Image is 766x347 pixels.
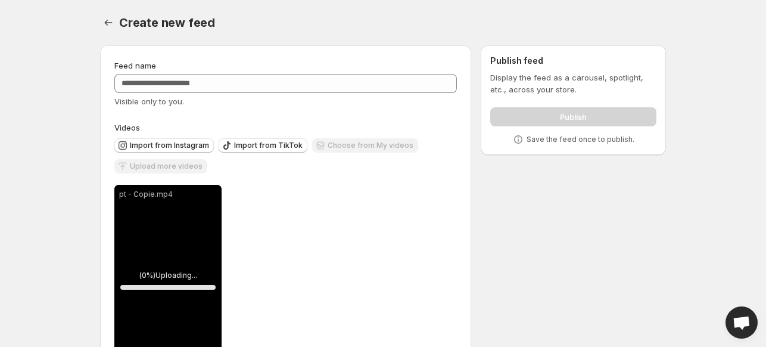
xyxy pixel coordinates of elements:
[114,61,156,70] span: Feed name
[114,138,214,153] button: Import from Instagram
[725,306,758,339] div: Open chat
[100,14,117,31] button: Settings
[234,141,303,150] span: Import from TikTok
[527,135,634,144] p: Save the feed once to publish.
[119,16,215,30] span: Create new feed
[119,190,217,199] p: pt - Copie.mp4
[219,138,307,153] button: Import from TikTok
[114,97,184,106] span: Visible only to you.
[114,123,140,132] span: Videos
[490,55,656,67] h2: Publish feed
[130,141,209,150] span: Import from Instagram
[490,72,656,95] p: Display the feed as a carousel, spotlight, etc., across your store.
